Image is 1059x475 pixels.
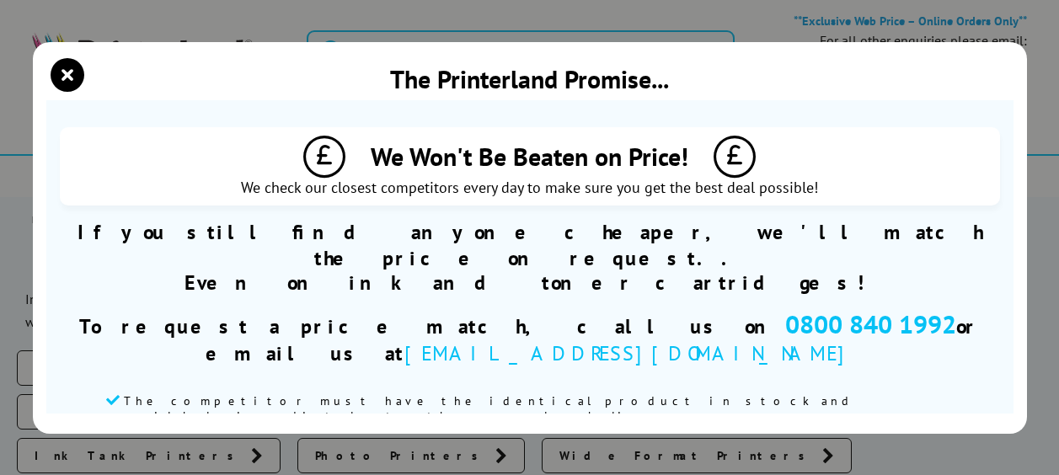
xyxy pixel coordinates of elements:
[60,307,1000,366] div: To request a price match, call us on or email us at
[55,62,80,88] button: close modal
[390,62,669,95] div: The Printerland Promise...
[60,219,1000,294] div: If you still find anyone cheaper, we'll match the price on request..
[785,307,956,340] span: 0800 840 1992
[404,340,853,366] span: [EMAIL_ADDRESS][DOMAIN_NAME]
[60,271,1000,294] p: Even on ink and toner cartridges!
[371,140,688,173] span: We Won't Be Beaten on Price!
[68,178,992,197] span: We check our closest competitors every day to make sure you get the best deal possible!
[124,393,952,424] span: The competitor must have the identical product in stock and available immediately to the general ...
